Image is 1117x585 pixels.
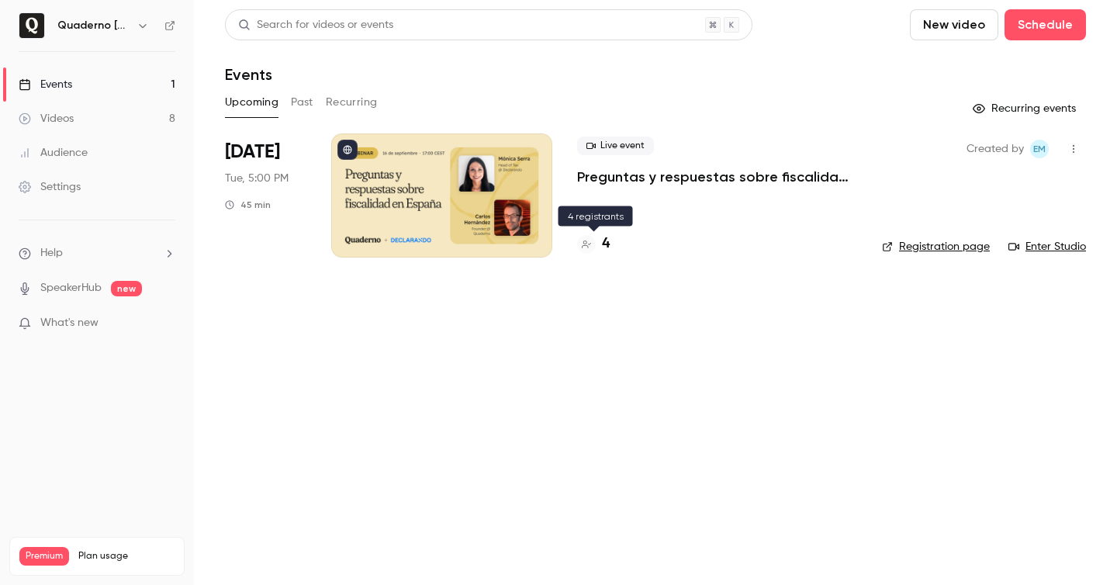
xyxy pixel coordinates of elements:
a: Enter Studio [1008,239,1086,254]
span: Premium [19,547,69,566]
span: Live event [577,137,654,155]
div: Settings [19,179,81,195]
div: Sep 16 Tue, 5:00 PM (Europe/Madrid) [225,133,306,258]
span: EM [1033,140,1046,158]
span: Help [40,245,63,261]
a: 4 [577,234,610,254]
span: Created by [967,140,1024,158]
div: Events [19,77,72,92]
span: Tue, 5:00 PM [225,171,289,186]
button: Schedule [1005,9,1086,40]
h6: Quaderno [GEOGRAPHIC_DATA] [57,18,130,33]
div: Search for videos or events [238,17,393,33]
iframe: Noticeable Trigger [157,317,175,331]
h1: Events [225,65,272,84]
a: SpeakerHub [40,280,102,296]
span: What's new [40,315,99,331]
span: [DATE] [225,140,280,164]
a: Registration page [882,239,990,254]
span: Plan usage [78,550,175,562]
img: Quaderno España [19,13,44,38]
button: Past [291,90,313,115]
button: Recurring events [966,96,1086,121]
button: Upcoming [225,90,278,115]
span: Eileen McRae [1030,140,1049,158]
button: New video [910,9,998,40]
h4: 4 [602,234,610,254]
div: 45 min [225,199,271,211]
div: Audience [19,145,88,161]
a: Preguntas y respuestas sobre fiscalidad en [GEOGRAPHIC_DATA]: impuestos, facturas y más [577,168,857,186]
li: help-dropdown-opener [19,245,175,261]
button: Recurring [326,90,378,115]
div: Videos [19,111,74,126]
span: new [111,281,142,296]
